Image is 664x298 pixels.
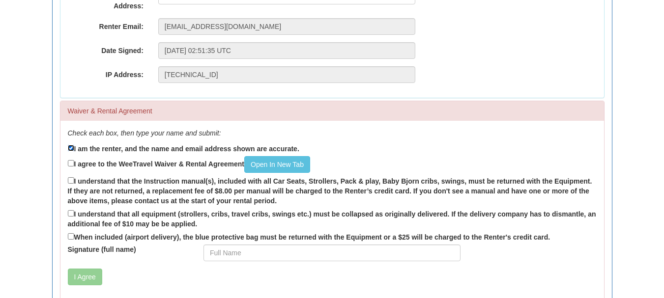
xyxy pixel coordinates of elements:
[68,143,299,154] label: I am the renter, and the name and email address shown are accurate.
[68,129,221,137] em: Check each box, then type your name and submit:
[68,210,74,217] input: I understand that all equipment (strollers, cribs, travel cribs, swings etc.) must be collapsed a...
[68,145,74,151] input: I am the renter, and the name and email address shown are accurate.
[68,156,310,173] label: I agree to the WeeTravel Waiver & Rental Agreement
[203,244,461,261] input: Full Name
[68,231,550,242] label: When included (airport delivery), the blue protective bag must be returned with the Equipment or ...
[60,66,151,80] label: IP Address:
[68,175,597,206] label: I understand that the Instruction manual(s), included with all Car Seats, Strollers, Pack & play,...
[68,177,74,184] input: I understand that the Instruction manual(s), included with all Car Seats, Strollers, Pack & play,...
[68,160,74,166] input: I agree to the WeeTravel Waiver & Rental AgreementOpen In New Tab
[60,42,151,55] label: Date Signed:
[60,18,151,31] label: Renter Email:
[68,269,102,285] button: I Agree
[60,244,197,254] label: Signature (full name)
[60,101,604,121] div: Waiver & Rental Agreement
[68,208,597,229] label: I understand that all equipment (strollers, cribs, travel cribs, swings etc.) must be collapsed a...
[68,233,74,240] input: When included (airport delivery), the blue protective bag must be returned with the Equipment or ...
[244,156,310,173] a: Open In New Tab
